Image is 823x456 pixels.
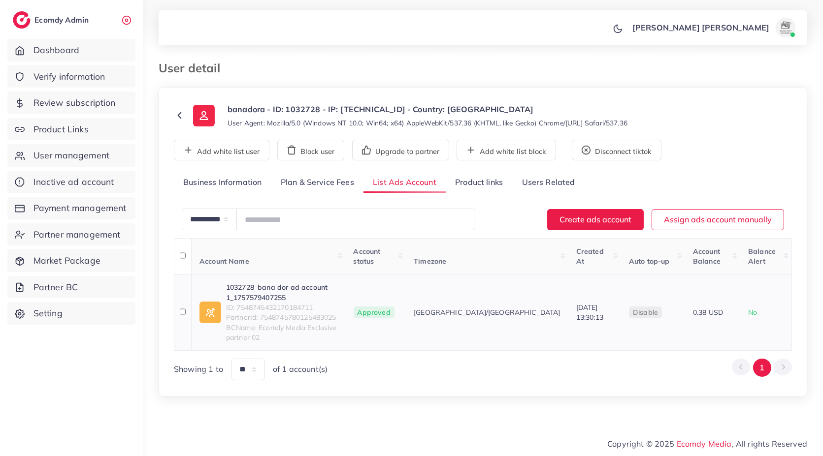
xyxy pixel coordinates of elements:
[33,202,127,214] span: Payment management
[226,282,338,303] a: 1032728_bana dor ad account 1_1757579407255
[7,118,135,141] a: Product Links
[273,364,328,375] span: of 1 account(s)
[199,257,249,266] span: Account Name
[7,302,135,325] a: Setting
[629,257,670,266] span: Auto top-up
[33,228,121,241] span: Partner management
[446,172,512,193] a: Product links
[226,303,338,312] span: ID: 7548745432170184711
[7,171,135,193] a: Inactive ad account
[693,247,721,266] span: Account Balance
[414,257,446,266] span: Timezone
[512,172,584,193] a: Users Related
[228,103,627,115] p: banadora - ID: 1032728 - IP: [TECHNICAL_ID] - Country: [GEOGRAPHIC_DATA]
[354,247,381,266] span: Account status
[226,323,338,343] span: BCName: Ecomdy Media Exclusive partner 02
[199,302,221,323] img: ic-ad-info.7fc67b75.svg
[753,359,771,377] button: Go to page 1
[576,247,604,266] span: Created At
[693,308,723,317] span: 0.38 USD
[572,140,661,160] button: Disconnect tiktok
[7,276,135,299] a: Partner BC
[33,307,63,320] span: Setting
[159,61,228,75] h3: User detail
[13,11,91,29] a: logoEcomdy Admin
[7,39,135,61] a: Dashboard
[7,223,135,246] a: Partner management
[414,307,560,317] span: [GEOGRAPHIC_DATA]/[GEOGRAPHIC_DATA]
[34,15,91,25] h2: Ecomdy Admin
[7,249,135,272] a: Market Package
[33,70,105,83] span: Verify information
[354,306,395,318] span: Approved
[732,438,807,450] span: , All rights Reserved
[193,105,215,126] img: ic-user-info.36bf1079.svg
[7,144,135,167] a: User management
[576,303,603,322] span: [DATE] 13:30:13
[748,308,757,317] span: No
[174,140,269,160] button: Add white list user
[33,176,114,188] span: Inactive ad account
[271,172,363,193] a: Plan & Service Fees
[226,312,338,322] span: PartnerId: 7548745780125483025
[677,439,732,449] a: Ecomdy Media
[547,209,644,230] button: Create ads account
[174,172,271,193] a: Business Information
[228,118,627,128] small: User Agent: Mozilla/5.0 (Windows NT 10.0; Win64; x64) AppleWebKit/537.36 (KHTML, like Gecko) Chro...
[732,359,792,377] ul: Pagination
[633,308,658,317] span: disable
[627,18,799,37] a: [PERSON_NAME] [PERSON_NAME]avatar
[7,197,135,219] a: Payment management
[174,364,223,375] span: Showing 1 to
[33,123,89,136] span: Product Links
[13,11,31,29] img: logo
[457,140,556,160] button: Add white list block
[7,65,135,88] a: Verify information
[33,254,100,267] span: Market Package
[352,140,449,160] button: Upgrade to partner
[33,281,78,294] span: Partner BC
[607,438,807,450] span: Copyright © 2025
[652,209,784,230] button: Assign ads account manually
[33,149,109,162] span: User management
[277,140,344,160] button: Block user
[748,247,776,266] span: Balance Alert
[7,91,135,114] a: Review subscription
[33,96,116,109] span: Review subscription
[776,18,795,37] img: avatar
[632,22,769,33] p: [PERSON_NAME] [PERSON_NAME]
[33,44,79,57] span: Dashboard
[363,172,446,193] a: List Ads Account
